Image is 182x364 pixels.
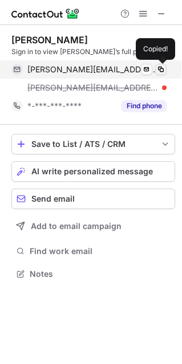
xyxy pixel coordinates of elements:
[31,167,153,176] span: AI write personalized message
[27,83,158,93] span: [PERSON_NAME][EMAIL_ADDRESS][DOMAIN_NAME]
[31,222,122,231] span: Add to email campaign
[30,269,171,279] span: Notes
[31,194,75,203] span: Send email
[11,266,175,282] button: Notes
[122,100,167,112] button: Reveal Button
[27,64,158,75] span: [PERSON_NAME][EMAIL_ADDRESS][DOMAIN_NAME]
[11,47,175,57] div: Sign in to view [PERSON_NAME]’s full profile
[11,189,175,209] button: Send email
[11,161,175,182] button: AI write personalized message
[11,216,175,236] button: Add to email campaign
[11,134,175,154] button: save-profile-one-click
[11,243,175,259] button: Find work email
[31,140,155,149] div: Save to List / ATS / CRM
[11,7,80,21] img: ContactOut v5.3.10
[11,34,88,46] div: [PERSON_NAME]
[30,246,171,256] span: Find work email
